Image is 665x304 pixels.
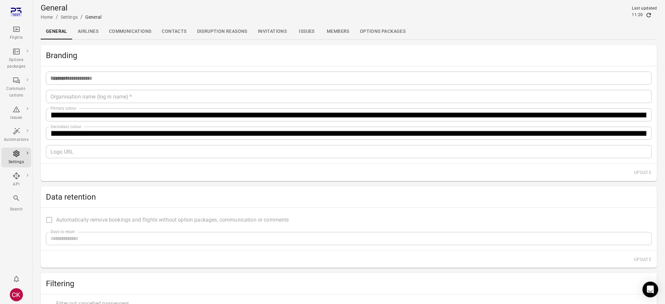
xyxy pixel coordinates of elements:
[51,229,75,235] label: Days to retain
[85,14,101,20] div: General
[192,24,253,39] a: Disruption reasons
[51,124,81,129] label: Secondary colour
[355,24,411,39] a: Options packages
[632,5,657,12] div: Last updated
[41,14,53,20] a: Home
[4,206,29,213] div: Search
[7,286,26,304] button: Christine Kaducova
[73,24,104,39] a: Airlines
[1,103,31,123] a: Issues
[41,24,657,39] div: Local navigation
[1,125,31,145] a: Automations
[4,137,29,143] div: Automations
[4,57,29,70] div: Options packages
[61,14,78,20] a: Settings
[46,278,652,289] h2: Filtering
[41,3,101,13] h1: General
[1,46,31,72] a: Options packages
[292,24,322,39] a: Issues
[4,34,29,41] div: Flights
[10,272,23,286] button: Notifications
[51,105,76,111] label: Primary colour
[646,12,652,18] button: Refresh data
[56,13,58,21] li: /
[46,192,652,202] h2: Data retention
[80,13,83,21] li: /
[1,75,31,101] a: Communi-cations
[1,23,31,43] a: Flights
[157,24,192,39] a: Contacts
[1,148,31,167] a: Settings
[1,192,31,214] button: Search
[104,24,157,39] a: Communications
[632,12,643,18] div: 11:20
[643,282,658,297] div: Open Intercom Messenger
[322,24,355,39] a: Members
[4,86,29,99] div: Communi-cations
[4,159,29,165] div: Settings
[4,181,29,188] div: API
[10,288,23,301] div: CK
[46,50,652,61] h2: Branding
[1,170,31,190] a: API
[56,216,289,224] span: Automatically remove bookings and flights without option packages, communication or comments
[41,24,73,39] a: General
[253,24,292,39] a: Invitations
[4,115,29,121] div: Issues
[41,13,101,21] nav: Breadcrumbs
